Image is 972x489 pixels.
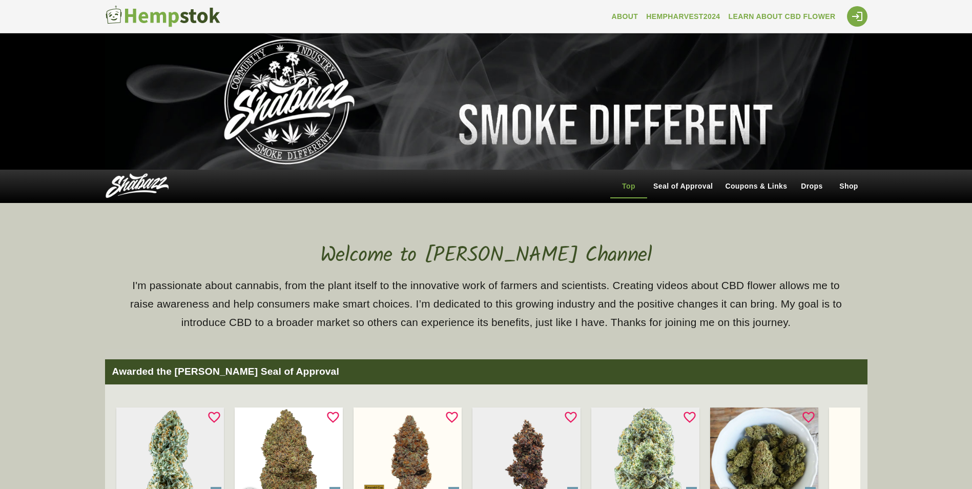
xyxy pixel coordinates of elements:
[847,6,867,27] div: Login
[642,7,724,26] a: HempHarvest2024
[105,5,220,28] img: Hempstok Logo
[608,7,643,26] a: About
[112,364,860,379] h2: Awarded the [PERSON_NAME] Seal of Approval
[105,173,169,198] img: shabazz-white-300.234c4583ba586f76b4b1.png
[326,410,340,424] svg: Login to Add Favorite
[831,174,867,198] button: Shop
[719,174,793,198] button: Coupons & Links
[610,174,867,198] div: Shabazz Channel Menu
[794,174,831,198] button: Drops
[207,410,221,424] svg: Login to Add Favorite
[647,174,719,198] button: Seal of Approval
[610,174,647,198] button: Top
[445,410,459,424] svg: Login to Add Favorite
[801,410,816,424] svg: Login to Add Favorite
[683,410,697,424] svg: Login to Add Favorite
[179,228,794,268] h1: Welcome to [PERSON_NAME] Channel
[564,410,578,424] svg: Login to Add Favorite
[105,33,867,170] img: Shabazz's Channel
[121,276,851,332] h6: I'm passionate about cannabis, from the plant itself to the innovative work of farmers and scient...
[725,7,840,26] a: Learn About CBD Flower
[105,5,224,28] a: Hempstok Logo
